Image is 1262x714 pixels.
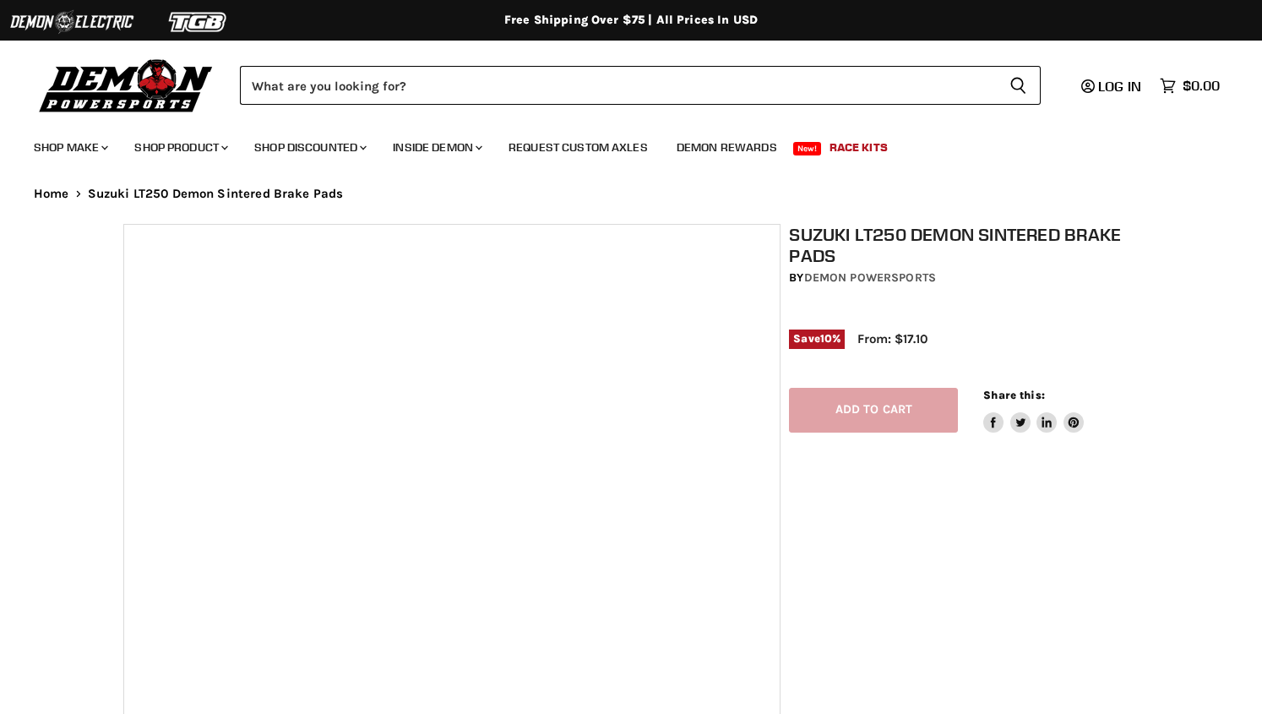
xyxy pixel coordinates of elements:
a: Log in [1074,79,1151,94]
span: New! [793,142,822,155]
a: Shop Make [21,130,118,165]
button: Search [996,66,1041,105]
input: Search [240,66,996,105]
a: Inside Demon [380,130,492,165]
a: Home [34,187,69,201]
a: Demon Powersports [804,270,936,285]
a: Race Kits [817,130,900,165]
span: Log in [1098,78,1141,95]
span: Suzuki LT250 Demon Sintered Brake Pads [88,187,344,201]
h1: Suzuki LT250 Demon Sintered Brake Pads [789,224,1147,266]
img: Demon Powersports [34,55,219,115]
img: Demon Electric Logo 2 [8,6,135,38]
span: From: $17.10 [857,331,927,346]
span: $0.00 [1183,78,1220,94]
img: TGB Logo 2 [135,6,262,38]
a: Request Custom Axles [496,130,661,165]
span: 10 [820,332,832,345]
aside: Share this: [983,388,1084,433]
a: Shop Discounted [242,130,377,165]
span: Share this: [983,389,1044,401]
a: $0.00 [1151,74,1228,98]
ul: Main menu [21,123,1216,165]
a: Demon Rewards [664,130,790,165]
a: Shop Product [122,130,238,165]
form: Product [240,66,1041,105]
div: by [789,269,1147,287]
span: Save % [789,330,845,348]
